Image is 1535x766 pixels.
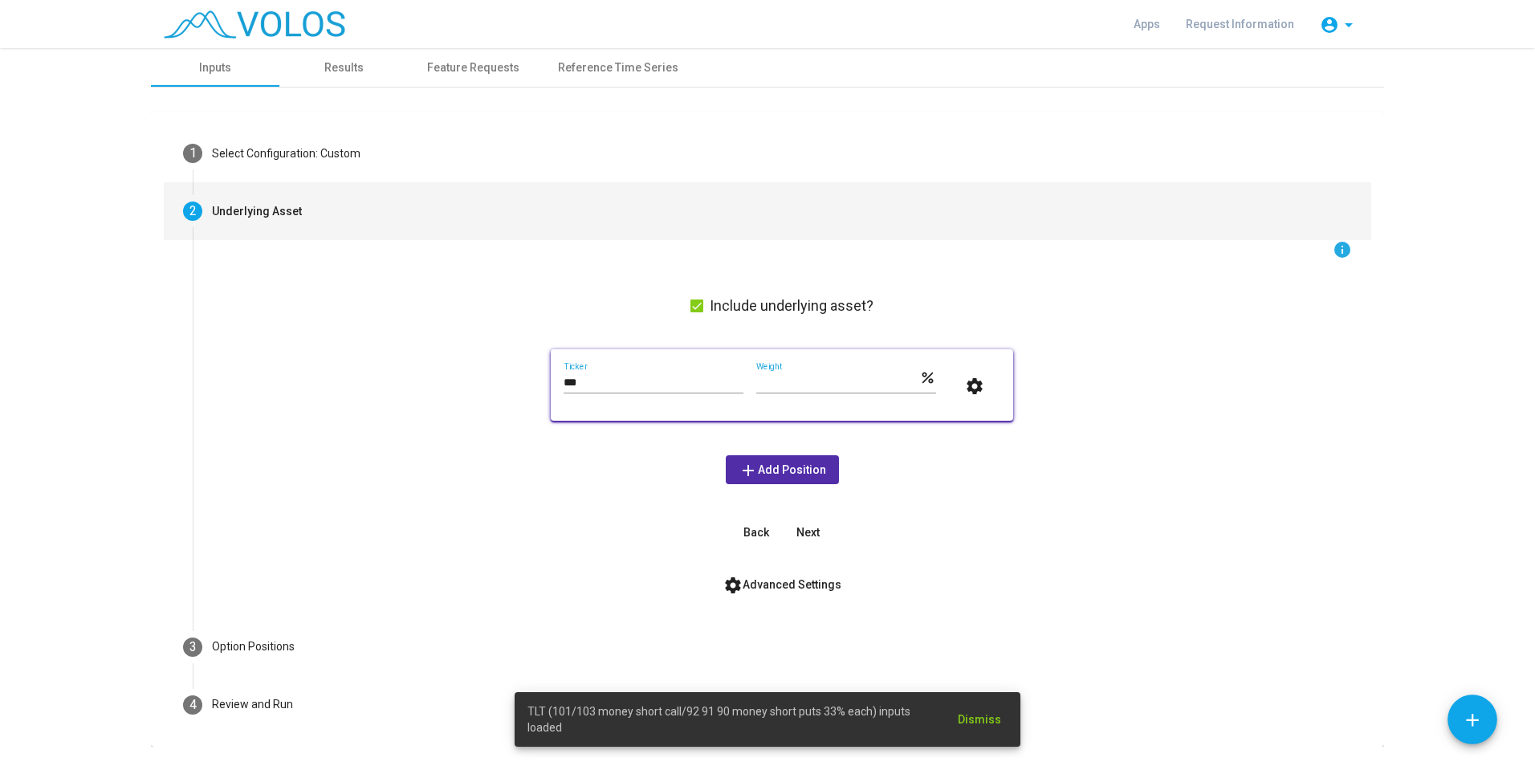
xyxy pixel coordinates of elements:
[1186,18,1294,31] span: Request Information
[189,145,197,161] span: 1
[1447,695,1497,744] button: Add icon
[796,526,820,539] span: Next
[212,696,293,713] div: Review and Run
[958,713,1001,726] span: Dismiss
[189,203,197,218] span: 2
[427,59,519,76] div: Feature Requests
[1320,15,1339,35] mat-icon: account_circle
[919,369,936,388] mat-icon: percent
[945,705,1014,734] button: Dismiss
[212,145,360,162] div: Select Configuration: Custom
[782,518,833,547] button: Next
[189,639,197,654] span: 3
[739,463,826,476] span: Add Position
[965,377,984,396] mat-icon: settings
[199,59,231,76] div: Inputs
[189,697,197,712] span: 4
[324,59,364,76] div: Results
[558,59,678,76] div: Reference Time Series
[710,296,873,316] span: Include underlying asset?
[723,578,841,591] span: Advanced Settings
[739,461,758,480] mat-icon: add
[1121,10,1173,39] a: Apps
[710,570,854,599] button: Advanced Settings
[731,518,782,547] button: Back
[212,203,302,220] div: Underlying Asset
[212,638,295,655] div: Option Positions
[1173,10,1307,39] a: Request Information
[1339,15,1358,35] mat-icon: arrow_drop_down
[1333,240,1352,259] mat-icon: info
[743,526,769,539] span: Back
[527,703,939,735] span: TLT (101/103 money short call/92 91 90 money short puts 33% each) inputs loaded
[723,576,743,595] mat-icon: settings
[1134,18,1160,31] span: Apps
[726,455,839,484] button: Add Position
[1462,710,1483,731] mat-icon: add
